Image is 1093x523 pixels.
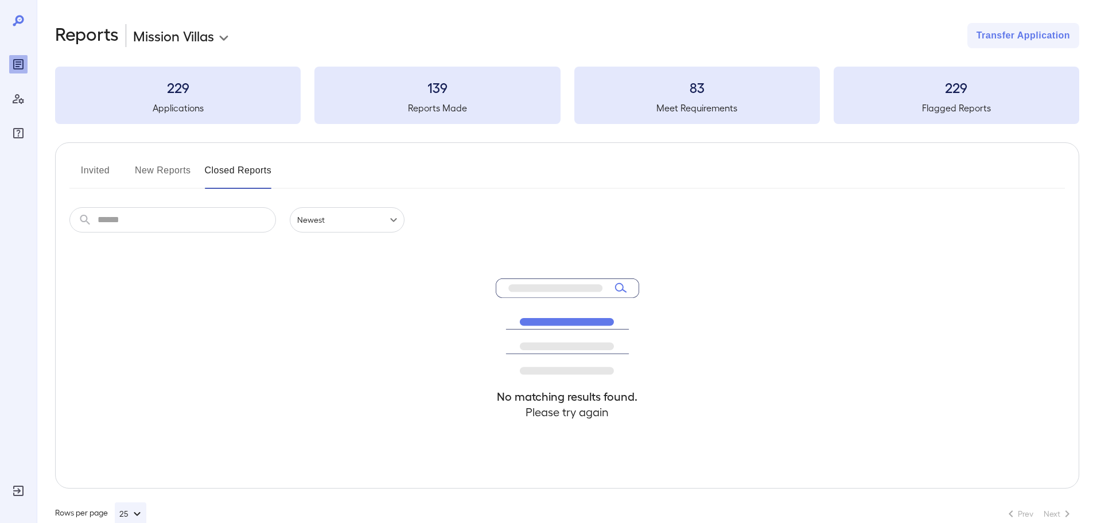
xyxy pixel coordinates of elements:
h4: No matching results found. [496,389,639,404]
div: Newest [290,207,404,233]
h2: Reports [55,23,119,48]
h3: 83 [574,78,820,96]
h5: Applications [55,101,301,115]
button: Transfer Application [967,23,1079,48]
button: Invited [69,161,121,189]
button: New Reports [135,161,191,189]
h4: Please try again [496,404,639,420]
h3: 139 [314,78,560,96]
h5: Reports Made [314,101,560,115]
h5: Flagged Reports [834,101,1079,115]
button: Closed Reports [205,161,272,189]
div: Manage Users [9,90,28,108]
h3: 229 [834,78,1079,96]
nav: pagination navigation [999,505,1079,523]
h5: Meet Requirements [574,101,820,115]
div: FAQ [9,124,28,142]
div: Reports [9,55,28,73]
summary: 229Applications139Reports Made83Meet Requirements229Flagged Reports [55,67,1079,124]
h3: 229 [55,78,301,96]
div: Log Out [9,482,28,500]
p: Mission Villas [133,26,214,45]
